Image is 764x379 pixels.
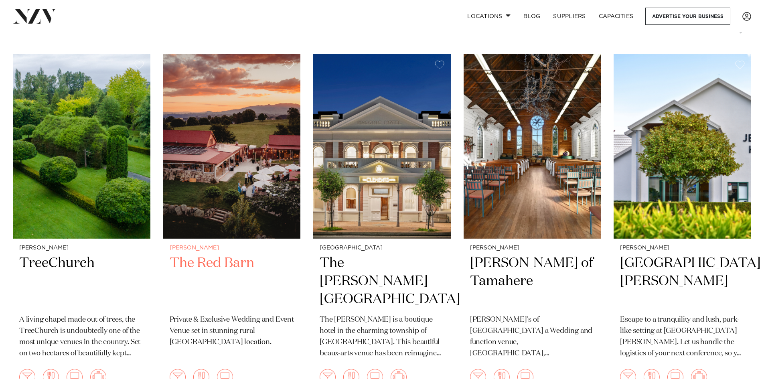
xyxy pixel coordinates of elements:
a: SUPPLIERS [547,8,592,25]
small: [PERSON_NAME] [19,245,144,251]
h2: [GEOGRAPHIC_DATA][PERSON_NAME] [620,254,745,308]
h2: TreeChurch [19,254,144,308]
small: [PERSON_NAME] [470,245,595,251]
small: [PERSON_NAME] [620,245,745,251]
p: [PERSON_NAME]’s of [GEOGRAPHIC_DATA] a Wedding and function venue, [GEOGRAPHIC_DATA], [GEOGRAPHIC... [470,314,595,359]
a: BLOG [517,8,547,25]
small: [GEOGRAPHIC_DATA] [320,245,444,251]
p: A living chapel made out of trees, the TreeChurch is undoubtedly one of the most unique venues in... [19,314,144,359]
small: [PERSON_NAME] [170,245,294,251]
a: Locations [461,8,517,25]
p: The [PERSON_NAME] is a boutique hotel in the charming township of [GEOGRAPHIC_DATA]. This beautif... [320,314,444,359]
h2: The Red Barn [170,254,294,308]
p: Private & Exclusive Wedding and Event Venue set in stunning rural [GEOGRAPHIC_DATA] location. [170,314,294,348]
a: Advertise your business [645,8,730,25]
h2: [PERSON_NAME] of Tamahere [470,254,595,308]
p: Escape to a tranquility and lush, park-like setting at [GEOGRAPHIC_DATA][PERSON_NAME]. Let us han... [620,314,745,359]
h2: The [PERSON_NAME][GEOGRAPHIC_DATA] [320,254,444,308]
img: nzv-logo.png [13,9,57,23]
a: Capacities [592,8,640,25]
